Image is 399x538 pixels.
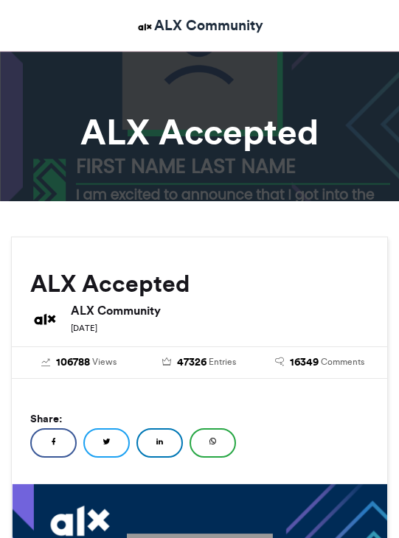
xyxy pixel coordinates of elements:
[11,114,388,150] h1: ALX Accepted
[30,270,369,297] h2: ALX Accepted
[71,323,97,333] small: [DATE]
[30,354,128,371] a: 106788 Views
[30,409,369,428] h5: Share:
[136,18,154,36] img: ALX Community
[177,354,207,371] span: 47326
[209,355,236,368] span: Entries
[56,354,90,371] span: 106788
[321,355,364,368] span: Comments
[150,354,249,371] a: 47326 Entries
[271,354,369,371] a: 16349 Comments
[92,355,117,368] span: Views
[30,304,60,334] img: ALX Community
[136,15,263,36] a: ALX Community
[290,354,319,371] span: 16349
[71,304,369,316] h6: ALX Community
